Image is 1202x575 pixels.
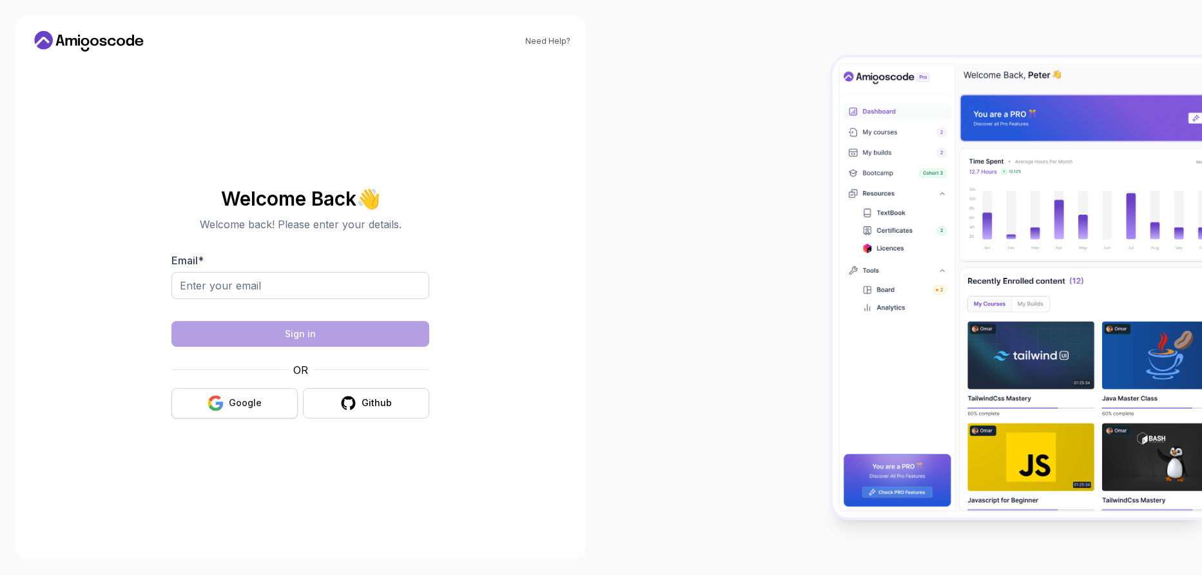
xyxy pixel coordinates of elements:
[833,57,1202,518] img: Amigoscode Dashboard
[171,388,298,418] button: Google
[171,188,429,209] h2: Welcome Back
[171,272,429,299] input: Enter your email
[303,388,429,418] button: Github
[285,327,316,340] div: Sign in
[362,396,392,409] div: Github
[31,31,147,52] a: Home link
[293,362,308,378] p: OR
[171,321,429,347] button: Sign in
[229,396,262,409] div: Google
[171,217,429,232] p: Welcome back! Please enter your details.
[525,36,570,46] a: Need Help?
[356,187,381,210] span: 👋
[171,254,204,267] label: Email *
